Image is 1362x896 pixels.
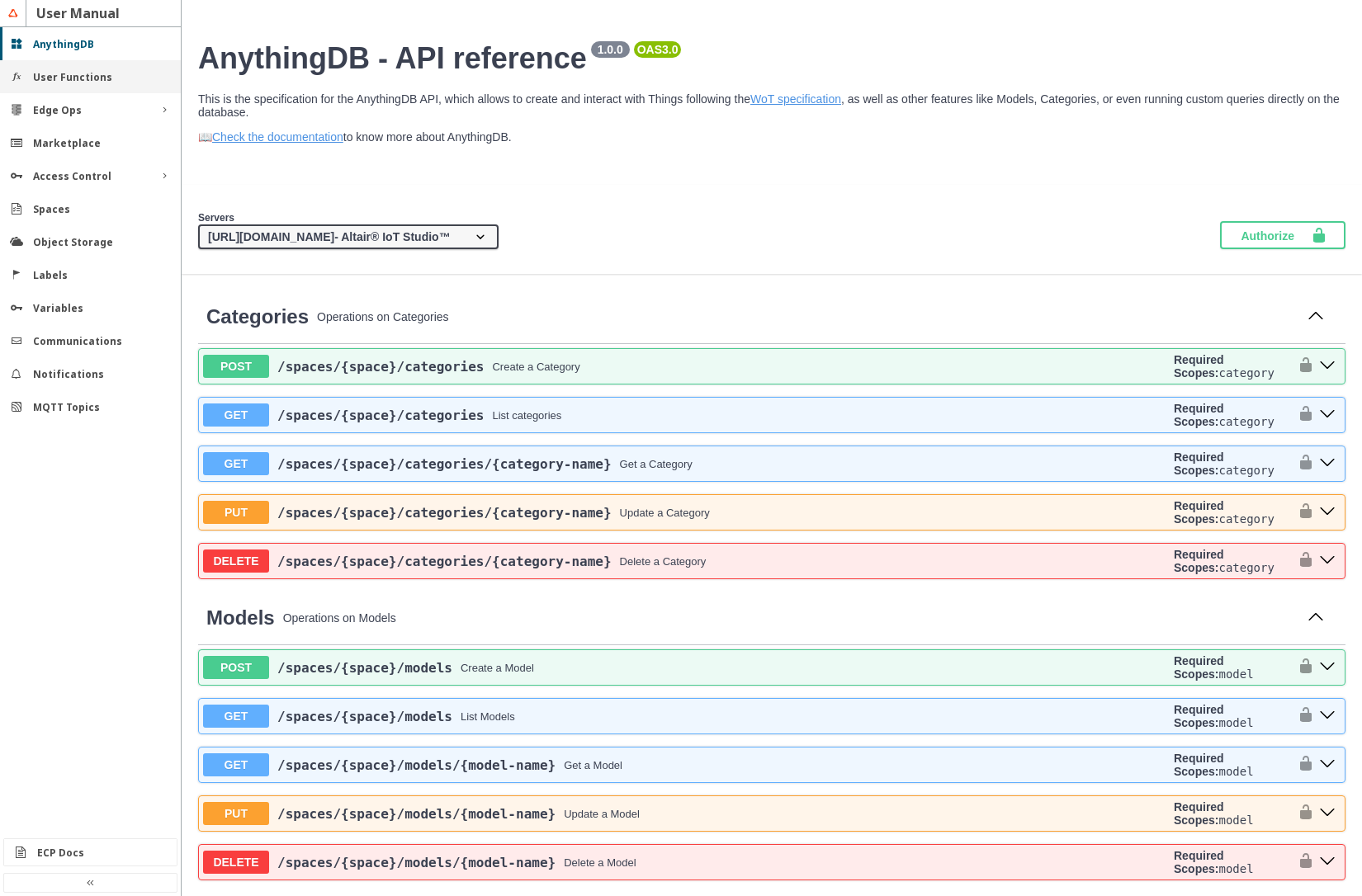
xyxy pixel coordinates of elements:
button: get ​/spaces​/{space}​/models​/{model-name} [1314,754,1341,776]
button: Authorize [1220,221,1345,249]
div: Get a Category [620,458,693,470]
button: authorization button unlocked [1289,353,1314,380]
span: GET [203,452,269,475]
h2: AnythingDB - API reference [198,41,1345,76]
span: Authorize [1241,227,1311,243]
button: authorization button unlocked [1289,703,1314,729]
b: Required Scopes: [1174,548,1224,574]
b: Required Scopes: [1174,703,1224,729]
b: Required Scopes: [1174,654,1224,681]
button: Collapse operation [1303,304,1329,329]
button: PUT/spaces/{space}/models/{model-name}Update a Model [203,802,1167,825]
code: category [1218,512,1274,526]
b: Required Scopes: [1174,849,1224,875]
span: DELETE [203,851,269,874]
button: get ​/spaces​/{space}​/models [1314,705,1341,727]
a: /spaces/{space}/categories [277,359,484,375]
button: get ​/spaces​/{space}​/categories [1314,404,1341,426]
a: /spaces/{space}/categories/{category-name} [277,554,612,569]
button: authorization button unlocked [1289,654,1314,681]
button: GET/spaces/{space}/models/{model-name}Get a Model [203,753,1167,776]
b: Required Scopes: [1174,402,1224,428]
span: POST [203,656,269,679]
p: Operations on Models [283,611,1294,625]
span: /spaces /{space} /models [277,709,452,724]
span: POST [203,355,269,378]
a: /spaces/{space}/models [277,660,452,676]
button: put ​/spaces​/{space}​/models​/{model-name} [1314,803,1341,824]
button: authorization button unlocked [1289,402,1314,428]
b: Required Scopes: [1174,800,1224,827]
div: List categories [492,409,561,422]
a: /spaces/{space}/models/{model-name} [277,806,556,822]
code: model [1218,765,1253,778]
button: PUT/spaces/{space}/categories/{category-name}Update a Category [203,501,1167,524]
button: get ​/spaces​/{space}​/categories​/{category-name} [1314,453,1341,474]
div: Delete a Model [564,856,636,869]
span: /spaces /{space} /models /{model-name} [277,806,556,822]
button: authorization button unlocked [1289,548,1314,574]
a: /spaces/{space}/categories/{category-name} [277,456,612,472]
button: POST/spaces/{space}/modelsCreate a Model [203,656,1167,679]
a: /spaces/{space}/categories/{category-name} [277,505,612,521]
span: GET [203,753,269,776]
button: POST/spaces/{space}/categoriesCreate a Category [203,355,1167,378]
button: delete ​/spaces​/{space}​/models​/{model-name} [1314,851,1341,873]
span: PUT [203,802,269,825]
span: /spaces /{space} /categories [277,359,484,375]
a: /spaces/{space}/categories [277,408,484,423]
p: Operations on Categories [317,310,1294,323]
button: GET/spaces/{space}/categoriesList categories [203,403,1167,427]
b: Required Scopes: [1174,450,1224,477]
span: PUT [203,501,269,524]
button: DELETE/spaces/{space}/models/{model-name}Delete a Model [203,851,1167,874]
div: Delete a Category [620,555,707,568]
span: Servers [198,212,234,224]
button: post ​/spaces​/{space}​/categories [1314,356,1341,377]
button: post ​/spaces​/{space}​/models [1314,657,1341,678]
span: /spaces /{space} /models /{model-name} [277,757,556,773]
a: WoT specification [750,92,841,106]
div: Update a Category [620,507,710,519]
button: delete ​/spaces​/{space}​/categories​/{category-name} [1314,550,1341,572]
span: Models [206,606,275,629]
button: GET/spaces/{space}/modelsList Models [203,705,1167,728]
p: 📖 to know more about AnythingDB. [198,130,1345,144]
b: Required Scopes: [1174,499,1224,526]
a: /spaces/{space}/models/{model-name} [277,855,556,870]
a: Check the documentation [212,130,343,144]
button: Collapse operation [1303,606,1329,630]
button: authorization button unlocked [1289,752,1314,778]
span: /spaces /{space} /categories /{category-name} [277,505,612,521]
div: Get a Model [564,759,622,771]
b: Required Scopes: [1174,353,1224,380]
code: category [1218,366,1274,380]
p: This is the specification for the AnythingDB API, which allows to create and interact with Things... [198,92,1345,119]
code: model [1218,813,1253,827]
pre: 1.0.0 [594,43,627,56]
a: Models [206,606,275,630]
div: Update a Model [564,808,640,820]
span: /spaces /{space} /models [277,660,452,676]
code: model [1218,716,1253,729]
span: DELETE [203,549,269,573]
a: /spaces/{space}/models [277,709,452,724]
span: /spaces /{space} /categories /{category-name} [277,554,612,569]
code: model [1218,862,1253,875]
div: Create a Category [492,361,579,373]
button: authorization button unlocked [1289,849,1314,875]
code: category [1218,561,1274,574]
span: /spaces /{space} /categories /{category-name} [277,456,612,472]
code: category [1218,464,1274,477]
button: put ​/spaces​/{space}​/categories​/{category-name} [1314,502,1341,523]
code: model [1218,667,1253,681]
a: Categories [206,305,309,328]
button: authorization button unlocked [1289,499,1314,526]
span: Categories [206,305,309,328]
span: /spaces /{space} /categories [277,408,484,423]
span: GET [203,705,269,728]
button: GET/spaces/{space}/categories/{category-name}Get a Category [203,452,1167,475]
pre: OAS 3.0 [637,43,679,56]
a: /spaces/{space}/models/{model-name} [277,757,556,773]
button: authorization button unlocked [1289,800,1314,827]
